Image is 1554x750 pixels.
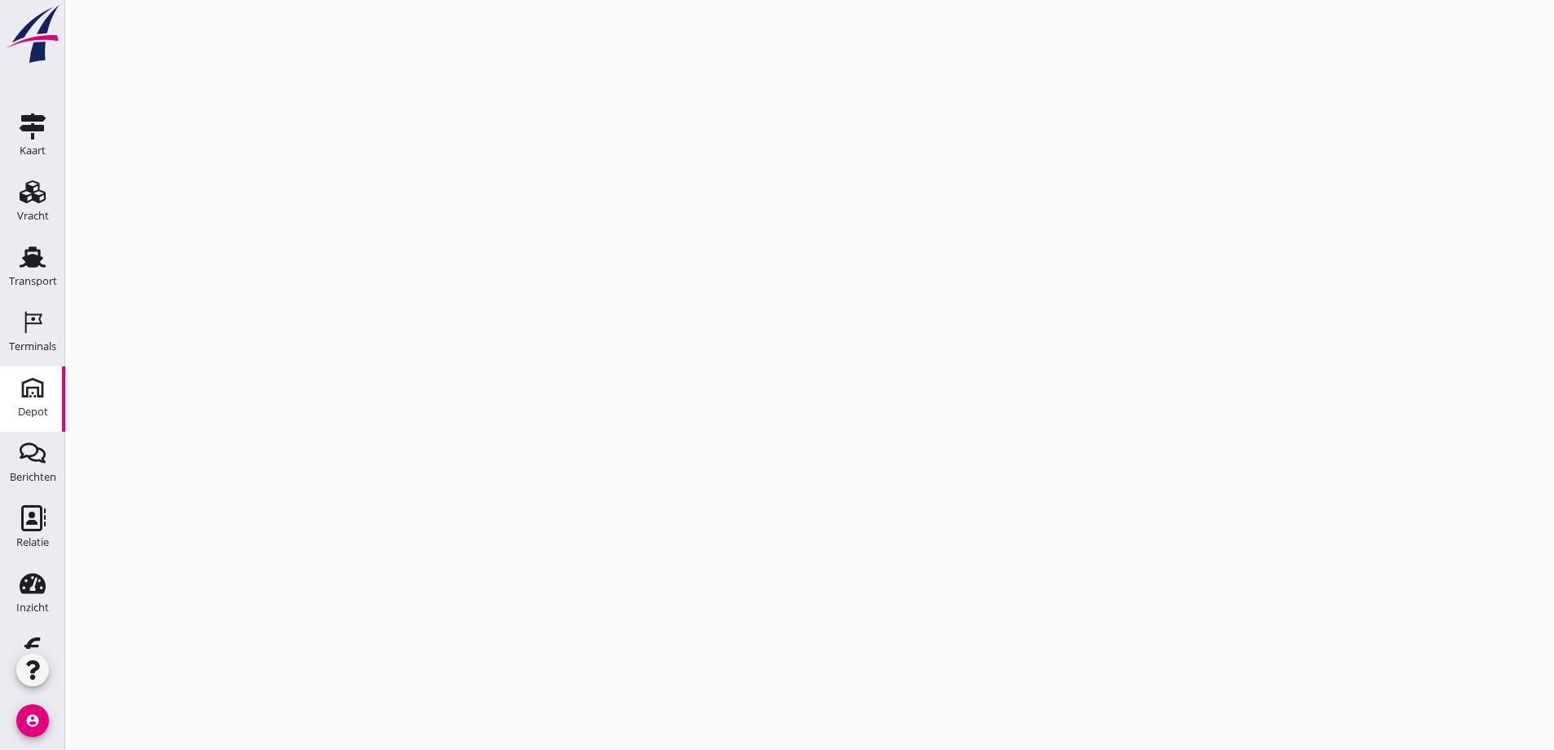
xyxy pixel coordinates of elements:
div: Inzicht [16,602,49,613]
div: Kaart [20,145,46,156]
div: Depot [18,406,48,417]
div: Relatie [16,537,49,548]
div: Vracht [17,211,49,221]
div: Berichten [10,472,56,482]
i: account_circle [16,704,49,737]
img: logo-small.a267ee39.svg [3,4,62,64]
div: Transport [9,276,57,286]
div: Terminals [9,341,56,352]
